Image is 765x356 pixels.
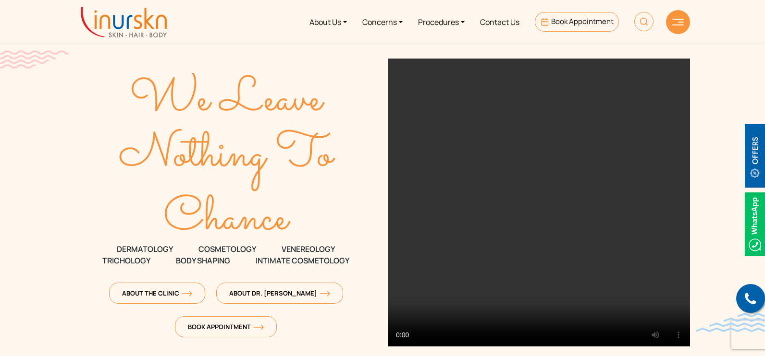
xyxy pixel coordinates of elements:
[188,322,264,331] span: Book Appointment
[282,243,335,255] span: VENEREOLOGY
[253,324,264,330] img: orange-arrow
[102,255,150,266] span: TRICHOLOGY
[182,291,192,297] img: orange-arrow
[229,289,330,297] span: About Dr. [PERSON_NAME]
[696,313,765,332] img: bluewave
[109,283,205,304] a: About The Clinicorange-arrow
[745,124,765,188] img: offerBt
[355,4,410,40] a: Concerns
[119,120,336,191] text: Nothing To
[634,12,654,31] img: HeaderSearch
[198,243,256,255] span: COSMETOLOGY
[256,255,349,266] span: Intimate Cosmetology
[175,316,277,337] a: Book Appointmentorange-arrow
[164,184,291,255] text: Chance
[176,255,230,266] span: Body Shaping
[122,289,192,297] span: About The Clinic
[551,16,614,26] span: Book Appointment
[745,218,765,229] a: Whatsappicon
[302,4,355,40] a: About Us
[410,4,472,40] a: Procedures
[745,192,765,256] img: Whatsappicon
[216,283,343,304] a: About Dr. [PERSON_NAME]orange-arrow
[535,12,619,32] a: Book Appointment
[320,291,330,297] img: orange-arrow
[672,19,684,25] img: hamLine.svg
[117,243,173,255] span: DERMATOLOGY
[81,7,167,37] img: inurskn-logo
[130,65,325,136] text: We Leave
[472,4,527,40] a: Contact Us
